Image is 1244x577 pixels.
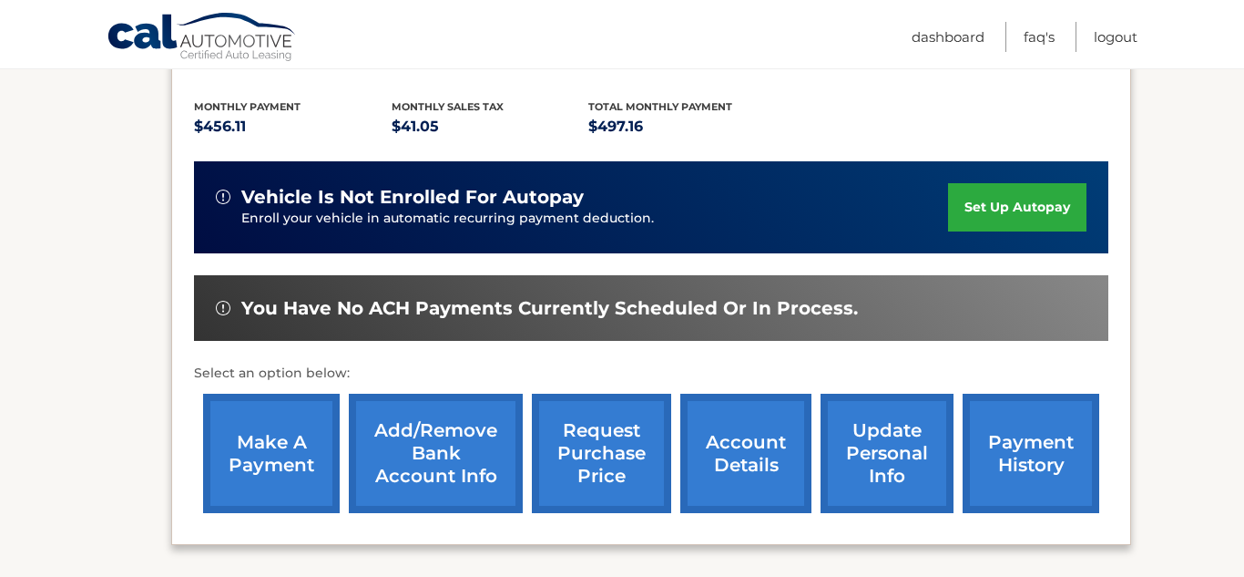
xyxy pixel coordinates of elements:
[588,114,786,139] p: $497.16
[194,114,392,139] p: $456.11
[216,301,230,315] img: alert-white.svg
[216,190,230,204] img: alert-white.svg
[203,394,340,513] a: make a payment
[194,100,301,113] span: Monthly Payment
[680,394,811,513] a: account details
[392,114,589,139] p: $41.05
[532,394,671,513] a: request purchase price
[948,183,1086,232] a: set up autopay
[963,394,1099,513] a: payment history
[107,12,298,65] a: Cal Automotive
[241,186,584,209] span: vehicle is not enrolled for autopay
[821,394,953,513] a: update personal info
[241,209,948,229] p: Enroll your vehicle in automatic recurring payment deduction.
[194,363,1108,385] p: Select an option below:
[349,394,523,513] a: Add/Remove bank account info
[1094,22,1137,52] a: Logout
[1024,22,1055,52] a: FAQ's
[912,22,984,52] a: Dashboard
[588,100,732,113] span: Total Monthly Payment
[392,100,504,113] span: Monthly sales Tax
[241,297,858,320] span: You have no ACH payments currently scheduled or in process.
